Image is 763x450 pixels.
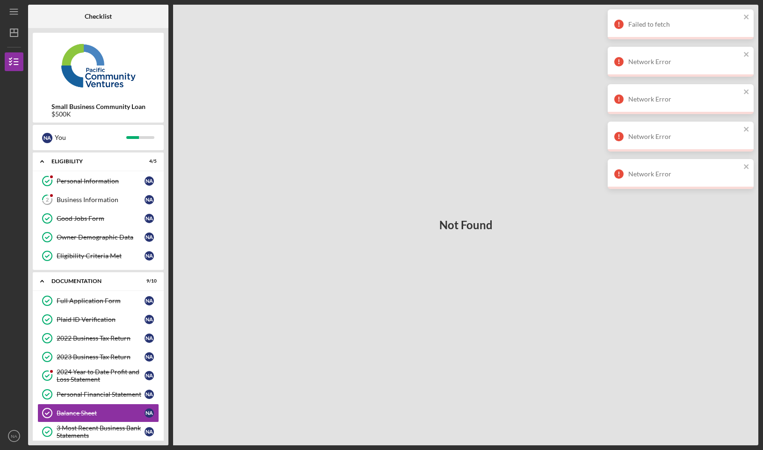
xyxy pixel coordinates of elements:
[37,209,159,228] a: Good Jobs FormNA
[439,218,493,232] h3: Not Found
[51,278,133,284] div: Documentation
[37,247,159,265] a: Eligibility Criteria MetNA
[51,103,145,110] b: Small Business Community Loan
[37,404,159,422] a: Balance SheetNA
[743,13,750,22] button: close
[145,334,154,343] div: N A
[743,125,750,134] button: close
[145,251,154,261] div: N A
[57,409,145,417] div: Balance Sheet
[57,368,145,383] div: 2024 Year to Date Profit and Loss Statement
[57,297,145,305] div: Full Application Form
[37,329,159,348] a: 2022 Business Tax ReturnNA
[51,159,133,164] div: Eligibility
[37,310,159,329] a: Plaid ID VerificationNA
[37,385,159,404] a: Personal Financial StatementNA
[33,37,164,94] img: Product logo
[57,334,145,342] div: 2022 Business Tax Return
[145,315,154,324] div: N A
[57,196,145,203] div: Business Information
[145,214,154,223] div: N A
[145,408,154,418] div: N A
[145,371,154,380] div: N A
[57,177,145,185] div: Personal Information
[628,170,741,178] div: Network Error
[37,190,159,209] a: 2Business InformationNA
[57,252,145,260] div: Eligibility Criteria Met
[628,95,741,103] div: Network Error
[57,353,145,361] div: 2023 Business Tax Return
[5,427,23,445] button: NA
[51,110,145,118] div: $500K
[743,51,750,59] button: close
[37,422,159,441] a: 3 Most Recent Business Bank StatementsNA
[145,427,154,436] div: N A
[55,130,126,145] div: You
[57,391,145,398] div: Personal Financial Statement
[145,296,154,305] div: N A
[145,390,154,399] div: N A
[628,58,741,65] div: Network Error
[145,195,154,204] div: N A
[42,133,52,143] div: N A
[37,172,159,190] a: Personal InformationNA
[140,278,157,284] div: 9 / 10
[743,163,750,172] button: close
[57,233,145,241] div: Owner Demographic Data
[628,21,741,28] div: Failed to fetch
[57,424,145,439] div: 3 Most Recent Business Bank Statements
[85,13,112,20] b: Checklist
[57,316,145,323] div: Plaid ID Verification
[743,88,750,97] button: close
[37,348,159,366] a: 2023 Business Tax ReturnNA
[145,232,154,242] div: N A
[37,291,159,310] a: Full Application FormNA
[46,197,49,203] tspan: 2
[140,159,157,164] div: 4 / 5
[145,352,154,362] div: N A
[37,366,159,385] a: 2024 Year to Date Profit and Loss StatementNA
[37,228,159,247] a: Owner Demographic DataNA
[628,133,741,140] div: Network Error
[11,434,17,439] text: NA
[145,176,154,186] div: N A
[57,215,145,222] div: Good Jobs Form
